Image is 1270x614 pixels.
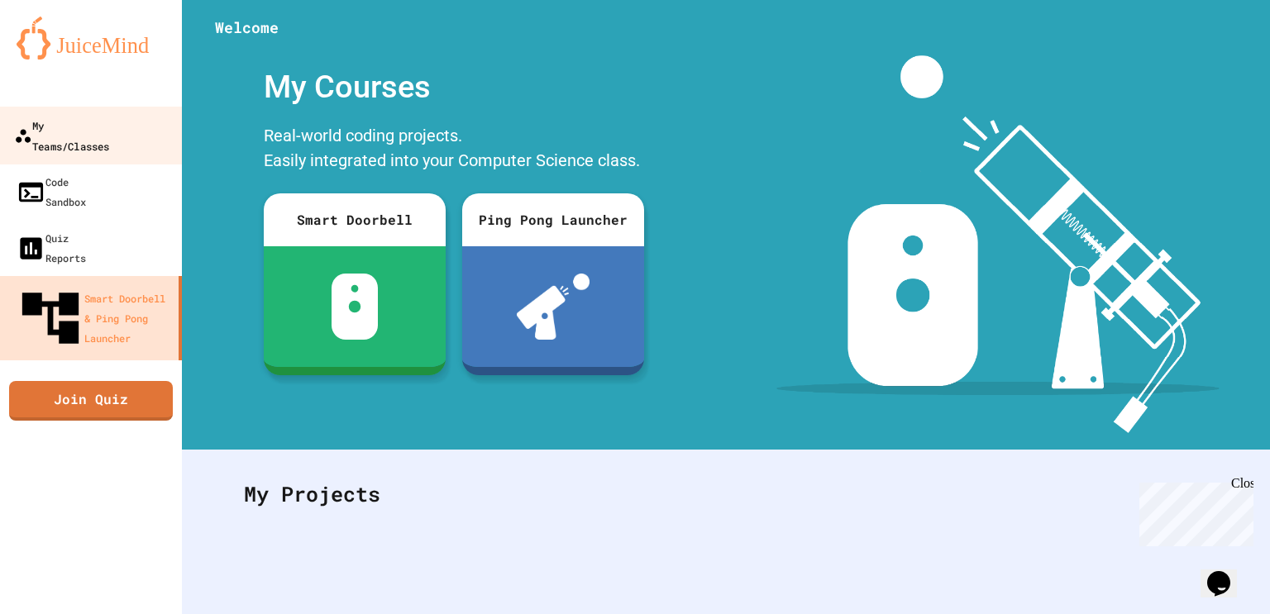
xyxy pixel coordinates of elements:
[1133,476,1253,546] iframe: chat widget
[462,193,644,246] div: Ping Pong Launcher
[1201,548,1253,597] iframe: chat widget
[517,274,590,340] img: ppl-with-ball.png
[9,381,173,421] a: Join Quiz
[776,55,1220,433] img: banner-image-my-projects.png
[332,274,379,340] img: sdb-white.svg
[17,17,165,59] img: logo-orange.svg
[7,7,114,105] div: Chat with us now!Close
[14,115,109,155] div: My Teams/Classes
[17,228,86,268] div: Quiz Reports
[255,55,652,119] div: My Courses
[255,119,652,181] div: Real-world coding projects. Easily integrated into your Computer Science class.
[17,172,86,212] div: Code Sandbox
[227,462,1225,526] div: My Projects
[264,193,446,246] div: Smart Doorbell
[17,284,172,352] div: Smart Doorbell & Ping Pong Launcher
